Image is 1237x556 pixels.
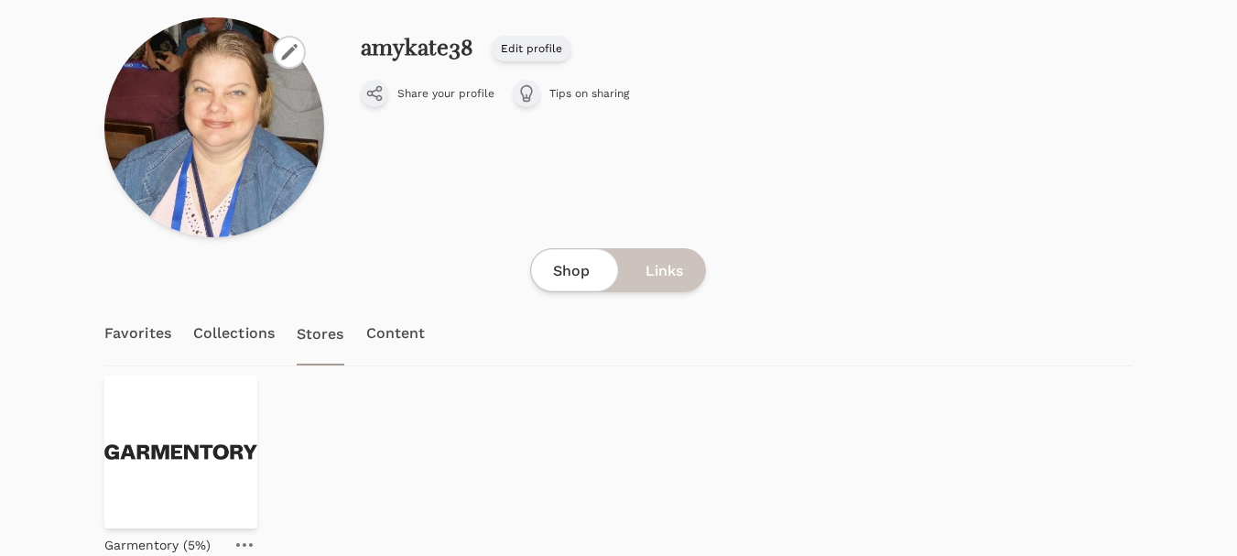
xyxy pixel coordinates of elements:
[104,301,171,365] a: Favorites
[513,80,629,107] a: Tips on sharing
[104,529,211,554] a: Garmentory (5%)
[361,80,494,107] button: Share your profile
[397,86,494,101] span: Share your profile
[553,260,590,282] span: Shop
[549,86,629,101] span: Tips on sharing
[104,17,324,237] img: Profile picture
[492,36,571,61] a: Edit profile
[366,301,426,365] a: Content
[104,376,257,529] img: garmentory-logo-black-31374f1286ae9b0b72d058c5ce9714d3.png
[361,34,473,61] a: amykate38
[193,301,275,365] a: Collections
[646,260,683,282] span: Links
[104,536,211,554] p: Garmentory (5%)
[297,301,344,365] a: Stores
[273,36,306,69] label: Change photo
